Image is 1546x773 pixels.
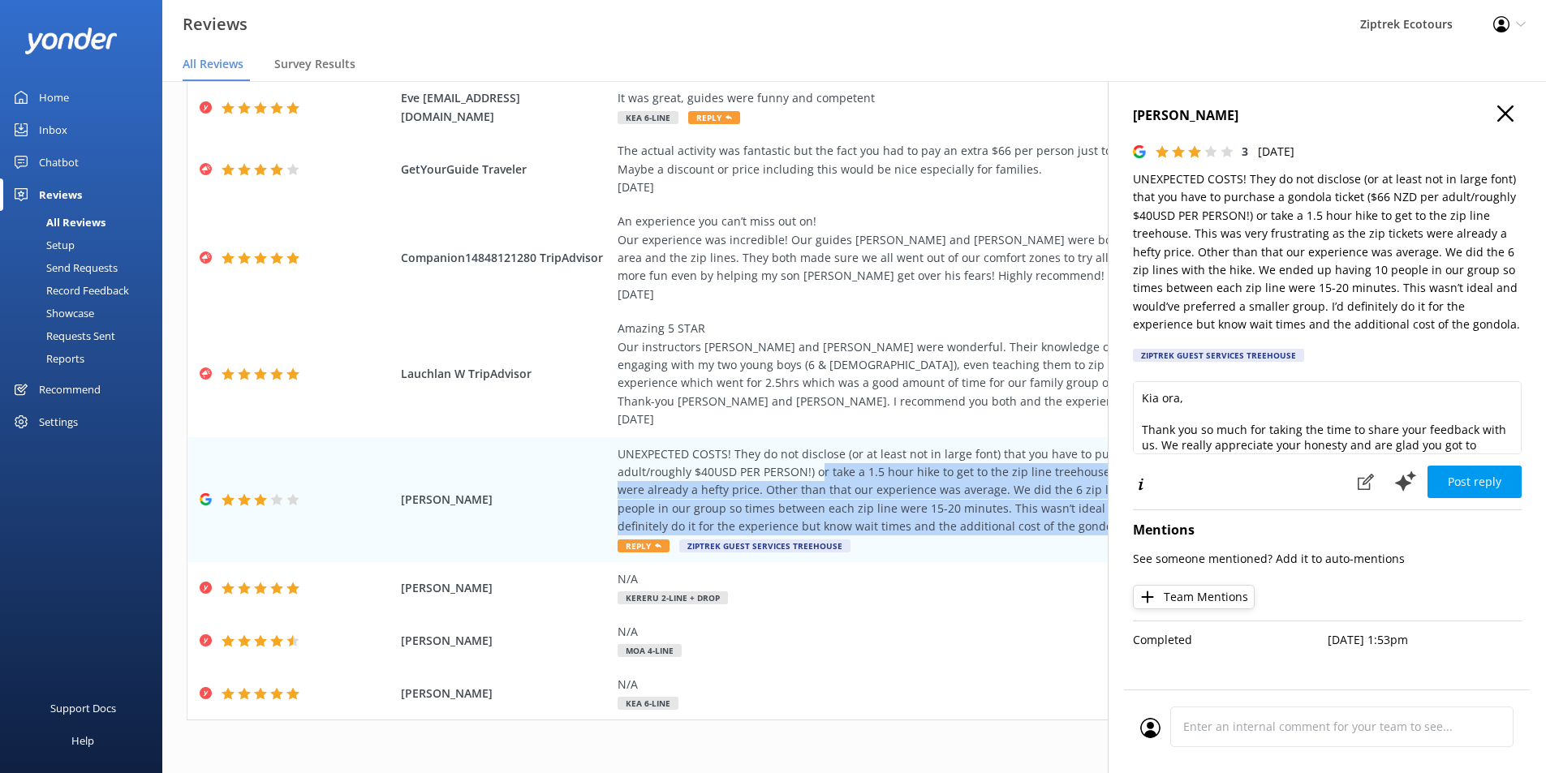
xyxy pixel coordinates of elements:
div: Reports [10,347,84,370]
div: Support Docs [50,692,116,724]
div: Chatbot [39,146,79,178]
div: Amazing 5 STAR Our instructors [PERSON_NAME] and [PERSON_NAME] were wonderful. Their knowledge of... [618,320,1356,428]
p: Completed [1133,631,1328,649]
div: Recommend [39,373,101,406]
div: N/A [618,623,1356,641]
div: Reviews [39,178,82,211]
textarea: Kia ora, Thank you so much for taking the time to share your feedback with us. We really apprecia... [1133,381,1522,454]
a: Reports [10,347,162,370]
a: Send Requests [10,256,162,279]
img: yonder-white-logo.png [24,28,118,54]
div: Home [39,81,69,114]
h3: Reviews [183,11,248,37]
img: user_profile.svg [1140,718,1161,738]
span: Lauchlan W TripAdvisor [401,365,610,383]
span: Moa 4-Line [618,644,682,657]
div: Send Requests [10,256,118,279]
div: N/A [618,676,1356,694]
a: Requests Sent [10,324,162,347]
button: Post reply [1428,466,1522,498]
span: 3 [1242,144,1248,159]
span: [PERSON_NAME] [401,579,610,597]
span: Eve [EMAIL_ADDRESS][DOMAIN_NAME] [401,89,610,126]
a: Record Feedback [10,279,162,302]
div: Help [71,724,94,757]
div: The actual activity was fantastic but the fact you had to pay an extra $66 per person just to get... [618,142,1356,196]
h4: [PERSON_NAME] [1133,105,1522,127]
span: Companion14848121280 TripAdvisor [401,249,610,267]
div: Showcase [10,302,94,324]
span: Kea 6-Line [618,111,678,124]
button: Close [1497,105,1514,123]
div: N/A [618,570,1356,588]
button: Team Mentions [1133,585,1255,609]
span: GetYourGuide Traveler [401,161,610,178]
span: Ziptrek Guest Services Treehouse [679,539,851,552]
p: [DATE] 1:53pm [1328,631,1522,649]
div: All Reviews [10,211,106,234]
span: Kea 6-Line [618,697,678,710]
span: [PERSON_NAME] [401,491,610,509]
p: UNEXPECTED COSTS! They do not disclose (or at least not in large font) that you have to purchase ... [1133,170,1522,334]
div: Ziptrek Guest Services Treehouse [1133,349,1304,362]
div: Requests Sent [10,324,115,347]
p: [DATE] [1258,143,1294,161]
div: UNEXPECTED COSTS! They do not disclose (or at least not in large font) that you have to purchase ... [618,445,1356,536]
p: See someone mentioned? Add it to auto-mentions [1133,550,1522,568]
div: An experience you can’t miss out on! Our experience was incredible! Our guides [PERSON_NAME] and ... [618,213,1356,303]
span: Reply [618,539,670,552]
h4: Mentions [1133,520,1522,541]
div: It was great, guides were funny and competent [618,89,1356,107]
div: Setup [10,234,75,256]
a: Showcase [10,302,162,324]
div: Inbox [39,114,67,146]
span: All Reviews [183,56,243,72]
span: Survey Results [274,56,355,72]
a: Setup [10,234,162,256]
span: [PERSON_NAME] [401,632,610,650]
span: Reply [688,111,740,124]
div: Record Feedback [10,279,129,302]
span: [PERSON_NAME] [401,685,610,702]
div: Settings [39,406,78,438]
a: All Reviews [10,211,162,234]
span: Kereru 2-Line + Drop [618,591,728,604]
